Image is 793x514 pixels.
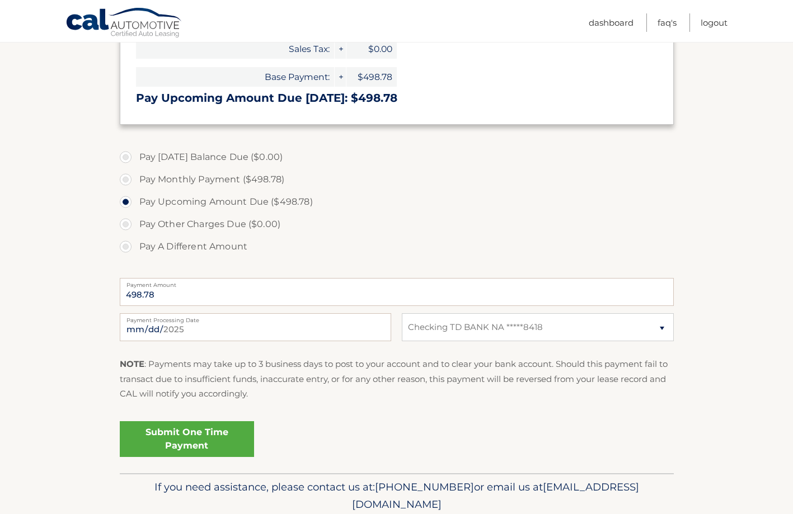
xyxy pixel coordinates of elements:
label: Pay Upcoming Amount Due ($498.78) [120,191,674,213]
input: Payment Amount [120,278,674,306]
a: FAQ's [658,13,677,32]
span: [PHONE_NUMBER] [375,480,474,493]
a: Dashboard [589,13,634,32]
label: Payment Processing Date [120,313,391,322]
p: : Payments may take up to 3 business days to post to your account and to clear your bank account.... [120,357,674,401]
input: Payment Date [120,313,391,341]
strong: NOTE [120,359,144,369]
h3: Pay Upcoming Amount Due [DATE]: $498.78 [136,91,658,105]
a: Submit One Time Payment [120,421,254,457]
a: Logout [701,13,728,32]
span: Base Payment: [136,67,334,87]
label: Pay A Different Amount [120,235,674,258]
label: Payment Amount [120,278,674,287]
span: Sales Tax: [136,39,334,59]
label: Pay [DATE] Balance Due ($0.00) [120,146,674,168]
span: + [335,39,346,59]
label: Pay Monthly Payment ($498.78) [120,168,674,191]
span: $0.00 [346,39,397,59]
label: Pay Other Charges Due ($0.00) [120,213,674,235]
a: Cal Automotive [65,7,183,40]
span: $498.78 [346,67,397,87]
p: If you need assistance, please contact us at: or email us at [127,478,667,514]
span: + [335,67,346,87]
